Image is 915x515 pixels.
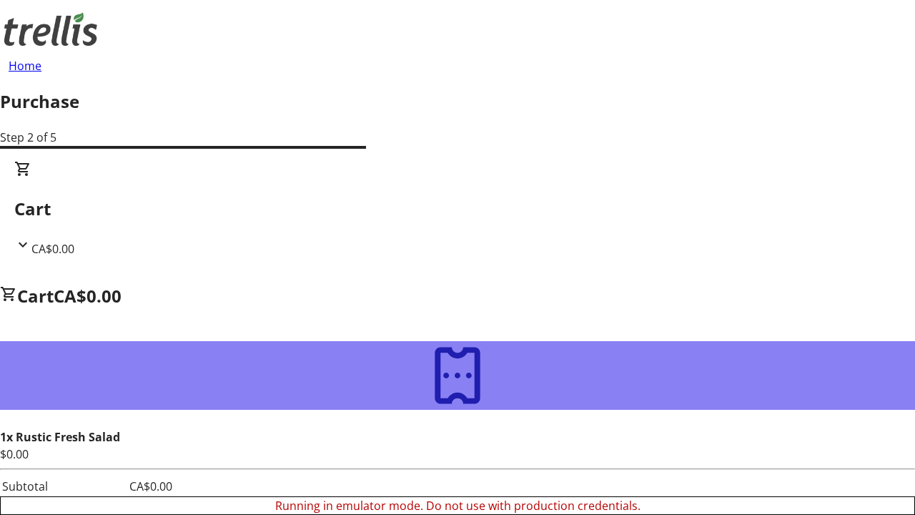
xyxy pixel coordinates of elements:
[50,477,173,496] td: CA$0.00
[31,241,74,257] span: CA$0.00
[14,196,901,222] h2: Cart
[17,284,54,308] span: Cart
[54,284,122,308] span: CA$0.00
[14,160,901,257] div: CartCA$0.00
[1,477,49,496] td: Subtotal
